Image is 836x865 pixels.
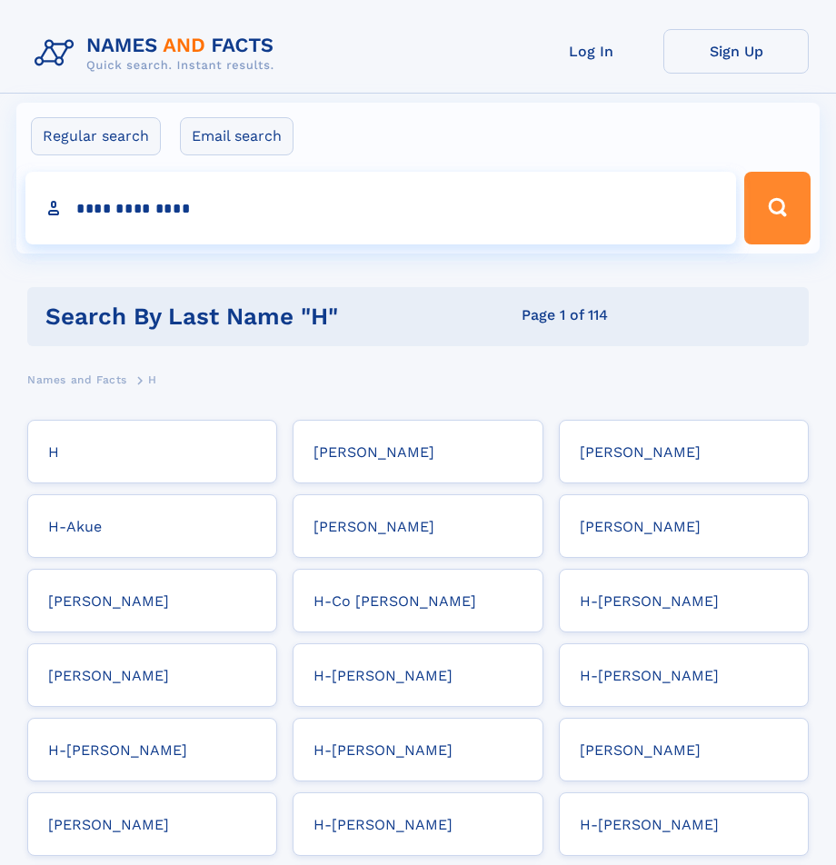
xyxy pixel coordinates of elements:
span: [PERSON_NAME] [580,740,701,759]
a: H-Akue [27,494,277,558]
h1: Search By last Name "h" [45,305,522,328]
a: [PERSON_NAME] [559,420,809,483]
a: [PERSON_NAME] [559,494,809,558]
span: H-[PERSON_NAME] [313,665,453,684]
span: [PERSON_NAME] [580,442,701,461]
a: H-Co [PERSON_NAME] [293,569,542,632]
a: H [27,420,277,483]
a: Log In [518,29,663,74]
span: H-[PERSON_NAME] [313,740,453,759]
a: H-[PERSON_NAME] [293,643,542,707]
a: H-[PERSON_NAME] [293,718,542,781]
a: [PERSON_NAME] [27,792,277,856]
a: [PERSON_NAME] [293,494,542,558]
a: H-[PERSON_NAME] [559,643,809,707]
span: [PERSON_NAME] [48,665,169,684]
a: H-[PERSON_NAME] [559,569,809,632]
label: Email search [180,117,294,155]
span: [PERSON_NAME] [580,516,701,535]
span: H-[PERSON_NAME] [313,814,453,833]
span: H-Co [PERSON_NAME] [313,591,476,610]
label: Regular search [31,117,161,155]
input: search input [25,172,736,244]
a: H-[PERSON_NAME] [27,718,277,781]
a: H-[PERSON_NAME] [293,792,542,856]
button: Search Button [744,172,811,244]
span: H [48,442,59,461]
span: H-[PERSON_NAME] [580,665,719,684]
span: H-Akue [48,516,102,535]
span: H [148,373,157,386]
a: H-[PERSON_NAME] [559,792,809,856]
a: [PERSON_NAME] [293,420,542,483]
img: Logo Names and Facts [27,29,289,78]
span: [PERSON_NAME] [48,814,169,833]
span: H-[PERSON_NAME] [48,740,187,759]
div: Page 1 of 114 [522,305,791,328]
span: H-[PERSON_NAME] [580,591,719,610]
a: Names and Facts [27,368,127,391]
span: [PERSON_NAME] [313,516,434,535]
a: [PERSON_NAME] [559,718,809,781]
span: H-[PERSON_NAME] [580,814,719,833]
a: [PERSON_NAME] [27,569,277,632]
a: [PERSON_NAME] [27,643,277,707]
span: [PERSON_NAME] [48,591,169,610]
span: [PERSON_NAME] [313,442,434,461]
a: Sign Up [663,29,809,74]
